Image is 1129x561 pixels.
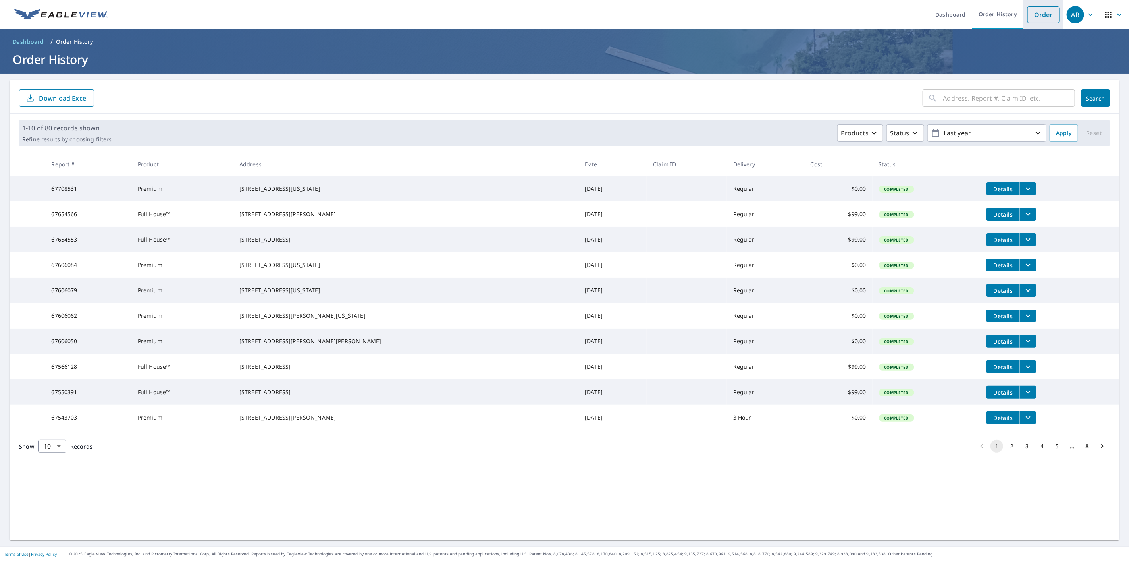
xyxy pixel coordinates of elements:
[1067,6,1084,23] div: AR
[991,236,1015,244] span: Details
[45,201,131,227] td: 67654566
[727,354,804,379] td: Regular
[239,414,572,422] div: [STREET_ADDRESS][PERSON_NAME]
[578,329,647,354] td: [DATE]
[239,337,572,345] div: [STREET_ADDRESS][PERSON_NAME][PERSON_NAME]
[45,278,131,303] td: 67606079
[10,35,1119,48] nav: breadcrumb
[647,153,727,176] th: Claim ID
[578,379,647,405] td: [DATE]
[1096,440,1109,453] button: Go to next page
[70,443,92,450] span: Records
[837,124,883,142] button: Products
[727,227,804,252] td: Regular
[239,185,572,193] div: [STREET_ADDRESS][US_STATE]
[39,94,88,103] p: Download Excel
[1020,310,1036,322] button: filesDropdownBtn-67606062
[578,252,647,278] td: [DATE]
[727,329,804,354] td: Regular
[22,123,112,133] p: 1-10 of 80 records shown
[578,153,647,176] th: Date
[131,153,233,176] th: Product
[927,124,1046,142] button: Last year
[56,38,93,46] p: Order History
[991,185,1015,193] span: Details
[804,252,873,278] td: $0.00
[1020,259,1036,271] button: filesDropdownBtn-67606084
[880,263,913,268] span: Completed
[1020,335,1036,348] button: filesDropdownBtn-67606050
[131,405,233,430] td: Premium
[1050,124,1078,142] button: Apply
[804,379,873,405] td: $99.00
[986,386,1020,399] button: detailsBtn-67550391
[578,278,647,303] td: [DATE]
[1020,182,1036,195] button: filesDropdownBtn-67708531
[873,153,980,176] th: Status
[38,435,66,457] div: 10
[578,303,647,329] td: [DATE]
[991,261,1015,269] span: Details
[578,201,647,227] td: [DATE]
[1020,233,1036,246] button: filesDropdownBtn-67654553
[804,227,873,252] td: $99.00
[22,136,112,143] p: Refine results by choosing filters
[1088,95,1104,102] span: Search
[4,551,29,557] a: Terms of Use
[31,551,57,557] a: Privacy Policy
[943,87,1075,109] input: Address, Report #, Claim ID, etc.
[578,227,647,252] td: [DATE]
[880,364,913,370] span: Completed
[14,9,108,21] img: EV Logo
[239,312,572,320] div: [STREET_ADDRESS][PERSON_NAME][US_STATE]
[578,354,647,379] td: [DATE]
[1020,386,1036,399] button: filesDropdownBtn-67550391
[38,440,66,453] div: Show 10 records
[1021,440,1033,453] button: Go to page 3
[727,153,804,176] th: Delivery
[990,440,1003,453] button: page 1
[880,415,913,421] span: Completed
[940,126,1033,140] p: Last year
[578,176,647,201] td: [DATE]
[69,551,1125,557] p: © 2025 Eagle View Technologies, Inc. and Pictometry International Corp. All Rights Reserved. Repo...
[727,252,804,278] td: Regular
[1006,440,1018,453] button: Go to page 2
[13,38,44,46] span: Dashboard
[991,211,1015,218] span: Details
[1020,360,1036,373] button: filesDropdownBtn-67566128
[880,237,913,243] span: Completed
[45,153,131,176] th: Report #
[991,287,1015,294] span: Details
[1036,440,1048,453] button: Go to page 4
[239,363,572,371] div: [STREET_ADDRESS]
[131,201,233,227] td: Full House™
[1081,89,1110,107] button: Search
[727,176,804,201] td: Regular
[880,339,913,344] span: Completed
[239,286,572,294] div: [STREET_ADDRESS][US_STATE]
[804,303,873,329] td: $0.00
[986,259,1020,271] button: detailsBtn-67606084
[131,278,233,303] td: Premium
[239,236,572,244] div: [STREET_ADDRESS]
[886,124,924,142] button: Status
[804,153,873,176] th: Cost
[45,227,131,252] td: 67654553
[991,312,1015,320] span: Details
[50,37,53,46] li: /
[804,329,873,354] td: $0.00
[45,329,131,354] td: 67606050
[19,443,34,450] span: Show
[131,227,233,252] td: Full House™
[804,176,873,201] td: $0.00
[239,261,572,269] div: [STREET_ADDRESS][US_STATE]
[727,278,804,303] td: Regular
[986,284,1020,297] button: detailsBtn-67606079
[804,201,873,227] td: $99.00
[991,414,1015,422] span: Details
[991,363,1015,371] span: Details
[1051,440,1063,453] button: Go to page 5
[1081,440,1094,453] button: Go to page 8
[1066,442,1079,450] div: …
